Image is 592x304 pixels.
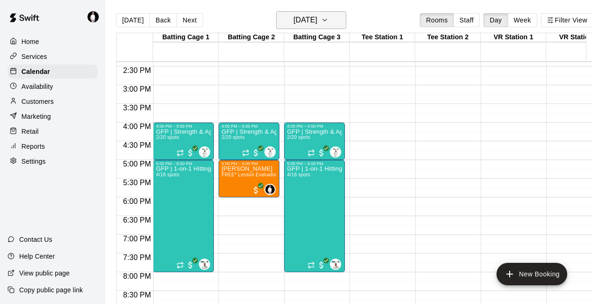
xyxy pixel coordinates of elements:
span: 2/20 spots filled [156,135,179,140]
button: [DATE] [116,13,150,27]
span: All customers have paid [317,148,326,158]
div: 4:00 PM – 5:00 PM [221,124,277,129]
div: Tee Station 2 [415,33,481,42]
span: FREE* Lesson Evaluation [221,172,279,177]
p: Contact Us [19,235,52,244]
button: Next [176,13,203,27]
div: Batting Cage 2 [219,33,284,42]
img: Travis Hamilton [88,11,99,22]
div: 4:00 PM – 5:00 PM: GFP | Strength & Agility [284,123,345,160]
span: 6:00 PM [121,197,153,205]
span: Isaac Gonzalez [334,259,341,270]
span: 4:00 PM [121,123,153,130]
p: View public page [19,268,70,278]
a: Calendar [7,65,98,79]
p: Calendar [22,67,50,76]
span: 2:30 PM [121,66,153,74]
span: 5:30 PM [121,179,153,187]
button: Rooms [420,13,453,27]
span: Gehrig Conard [334,146,341,158]
span: 7:30 PM [121,253,153,261]
span: All customers have paid [186,261,195,270]
p: Customers [22,97,54,106]
span: Gehrig Conard [203,146,210,158]
button: add [497,263,567,285]
div: Gehrig Conard [199,146,210,158]
a: Services [7,50,98,64]
p: Help Center [19,252,55,261]
div: Batting Cage 1 [153,33,219,42]
span: Recurring event [307,261,315,269]
span: All customers have paid [251,148,261,158]
p: Retail [22,127,39,136]
a: Customers [7,94,98,109]
p: Home [22,37,39,46]
img: Gehrig Conard [265,147,275,157]
button: Back [149,13,177,27]
span: 3:00 PM [121,85,153,93]
span: 4/18 spots filled [156,172,179,177]
div: Gehrig Conard [264,146,276,158]
div: 5:00 PM – 8:00 PM: GFP | 1-on-1 Hitting [153,160,214,272]
h6: [DATE] [293,14,317,27]
span: Recurring event [176,261,184,269]
div: Tee Station 1 [350,33,415,42]
a: Availability [7,80,98,94]
button: Staff [453,13,480,27]
img: Gehrig Conard [200,147,209,157]
div: Isaac Gonzalez [330,259,341,270]
div: Travis Hamilton [86,7,105,26]
a: Retail [7,124,98,138]
span: Travis Hamilton [268,184,276,195]
div: VR Station 1 [481,33,546,42]
span: 7:00 PM [121,235,153,243]
div: 5:00 PM – 8:00 PM: GFP | 1-on-1 Hitting [284,160,345,272]
div: 5:00 PM – 8:00 PM [156,161,211,166]
img: Isaac Gonzalez [200,260,209,269]
span: Recurring event [307,149,315,157]
p: Marketing [22,112,51,121]
img: Gehrig Conard [331,147,340,157]
p: Settings [22,157,46,166]
span: 5:00 PM [121,160,153,168]
span: Recurring event [176,149,184,157]
span: 4/18 spots filled [287,172,310,177]
div: 5:00 PM – 8:00 PM [287,161,342,166]
div: 4:00 PM – 5:00 PM [287,124,342,129]
span: 6:30 PM [121,216,153,224]
span: All customers have paid [251,186,261,195]
div: Home [7,35,98,49]
button: Day [483,13,508,27]
span: 8:30 PM [121,291,153,299]
p: Availability [22,82,53,91]
span: Gehrig Conard [268,146,276,158]
p: Services [22,52,47,61]
span: 8:00 PM [121,272,153,280]
a: Settings [7,154,98,168]
span: All customers have paid [186,148,195,158]
span: 2/20 spots filled [221,135,244,140]
div: Travis Hamilton [264,184,276,195]
img: Isaac Gonzalez [331,260,340,269]
div: Isaac Gonzalez [199,259,210,270]
span: 2/20 spots filled [287,135,310,140]
span: 4:30 PM [121,141,153,149]
a: Marketing [7,109,98,123]
span: 3:30 PM [121,104,153,112]
span: All customers have paid [317,261,326,270]
button: [DATE] [276,11,346,29]
span: Recurring event [242,149,249,157]
div: Gehrig Conard [330,146,341,158]
div: 5:00 PM – 6:00 PM: Jack Sledge [219,160,279,197]
span: Isaac Gonzalez [203,259,210,270]
p: Reports [22,142,45,151]
div: 4:00 PM – 5:00 PM: GFP | Strength & Agility [219,123,279,160]
a: Reports [7,139,98,153]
